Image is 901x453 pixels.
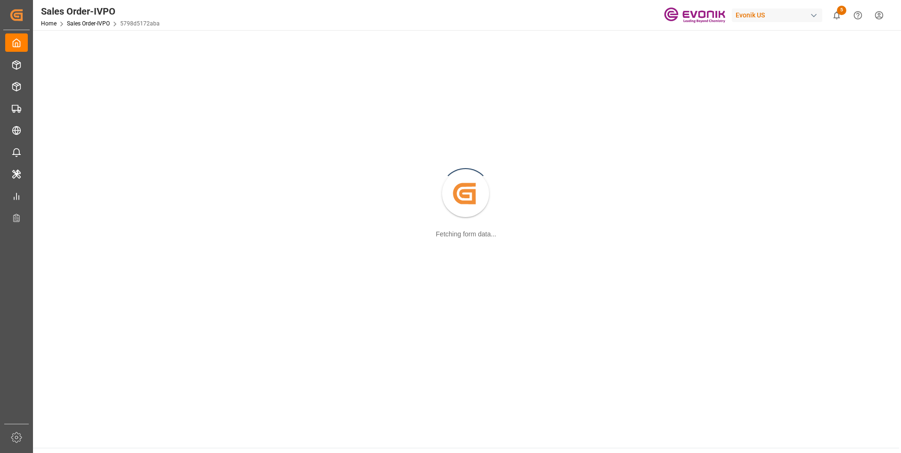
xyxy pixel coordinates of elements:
button: Evonik US [732,6,826,24]
div: Evonik US [732,8,822,22]
a: Home [41,20,57,27]
img: Evonik-brand-mark-Deep-Purple-RGB.jpeg_1700498283.jpeg [664,7,725,24]
button: show 5 new notifications [826,5,847,26]
a: Sales Order-IVPO [67,20,110,27]
button: Help Center [847,5,868,26]
div: Fetching form data... [436,229,496,239]
span: 5 [837,6,846,15]
div: Sales Order-IVPO [41,4,160,18]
